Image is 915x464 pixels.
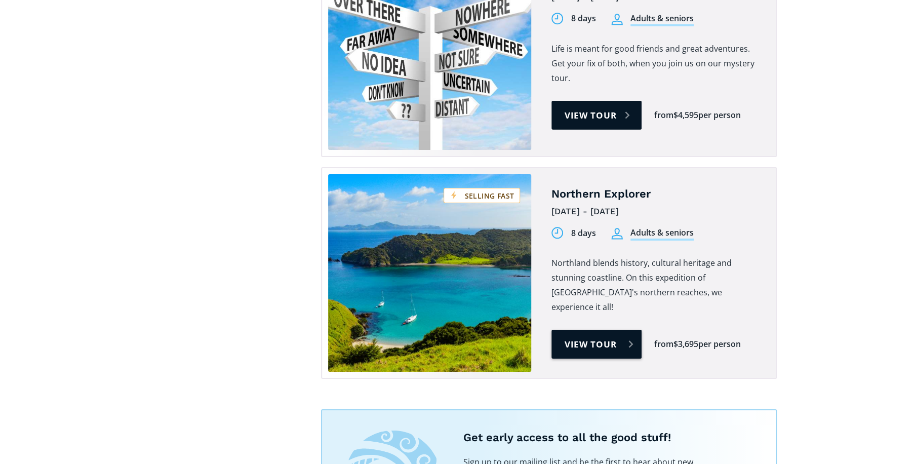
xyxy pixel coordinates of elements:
[578,13,596,24] div: days
[654,338,673,350] div: from
[698,109,741,121] div: per person
[551,204,761,219] div: [DATE] - [DATE]
[551,42,761,86] p: Life is meant for good friends and great adventures. Get your fix of both, when you join us on ou...
[630,13,694,26] div: Adults & seniors
[578,227,596,239] div: days
[551,187,761,202] h4: Northern Explorer
[551,330,642,359] a: View tour
[551,101,642,130] a: View tour
[463,431,753,445] h5: Get early access to all the good stuff!
[630,227,694,241] div: Adults & seniors
[571,13,576,24] div: 8
[571,227,576,239] div: 8
[698,338,741,350] div: per person
[654,109,673,121] div: from
[673,338,698,350] div: $3,695
[673,109,698,121] div: $4,595
[551,256,761,315] p: Northland blends history, cultural heritage and stunning coastline. On this expedition of [GEOGRA...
